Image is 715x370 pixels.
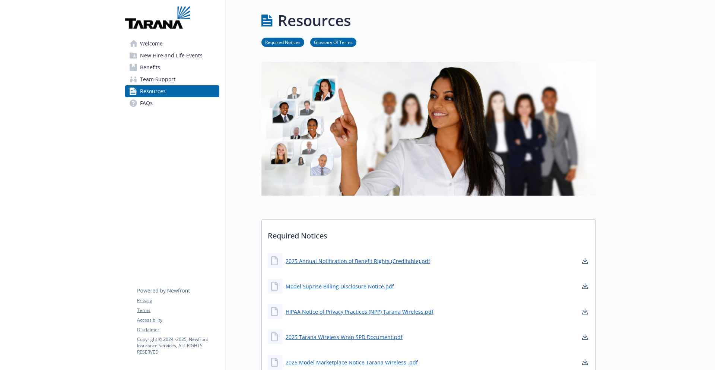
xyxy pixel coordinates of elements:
span: Benefits [140,61,160,73]
a: New Hire and Life Events [125,50,219,61]
a: Glossary Of Terms [310,38,356,45]
span: Resources [140,85,166,97]
a: Required Notices [261,38,304,45]
a: HIPAA Notice of Privacy Practices (NPP) Tarana Wireless.pdf [286,308,433,316]
a: FAQs [125,97,219,109]
a: 2025 Annual Notification of Benefit Rights (Creditable).pdf [286,257,430,265]
a: Privacy [137,297,219,304]
a: Welcome [125,38,219,50]
span: FAQs [140,97,153,109]
a: download document [581,332,590,341]
a: 2025 Tarana Wireless Wrap SPD Document.pdf [286,333,403,341]
a: download document [581,358,590,367]
a: download document [581,282,590,291]
a: download document [581,307,590,316]
span: Welcome [140,38,163,50]
a: Terms [137,307,219,314]
span: New Hire and Life Events [140,50,203,61]
a: download document [581,256,590,265]
a: Model Suprise Billing Disclosure Notice.pdf [286,282,394,290]
a: Disclaimer [137,326,219,333]
a: Benefits [125,61,219,73]
span: Team Support [140,73,175,85]
img: resources page banner [261,62,596,196]
a: Team Support [125,73,219,85]
a: Resources [125,85,219,97]
p: Required Notices [262,220,595,247]
a: Accessibility [137,317,219,323]
p: Copyright © 2024 - 2025 , Newfront Insurance Services, ALL RIGHTS RESERVED [137,336,219,355]
h1: Resources [278,9,351,32]
a: 2025 Model Marketplace Notice Tarana Wireless .pdf [286,358,418,366]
